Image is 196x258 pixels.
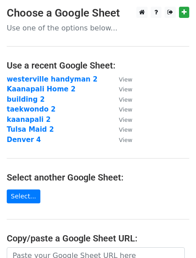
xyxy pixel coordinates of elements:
[7,233,189,244] h4: Copy/paste a Google Sheet URL:
[7,136,41,144] a: Denver 4
[119,86,132,93] small: View
[119,96,132,103] small: View
[110,136,132,144] a: View
[151,215,196,258] iframe: Chat Widget
[7,95,45,103] a: building 2
[7,125,54,133] a: Tulsa Maid 2
[110,125,132,133] a: View
[7,75,97,83] a: westerville handyman 2
[7,116,51,124] a: kaanapali 2
[119,137,132,143] small: View
[7,60,189,71] h4: Use a recent Google Sheet:
[119,116,132,123] small: View
[119,76,132,83] small: View
[110,75,132,83] a: View
[119,126,132,133] small: View
[7,105,56,113] a: taekwondo 2
[110,116,132,124] a: View
[110,95,132,103] a: View
[7,85,75,93] a: Kaanapali Home 2
[7,23,189,33] p: Use one of the options below...
[110,85,132,93] a: View
[7,7,189,20] h3: Choose a Google Sheet
[7,172,189,183] h4: Select another Google Sheet:
[110,105,132,113] a: View
[119,106,132,113] small: View
[7,189,40,203] a: Select...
